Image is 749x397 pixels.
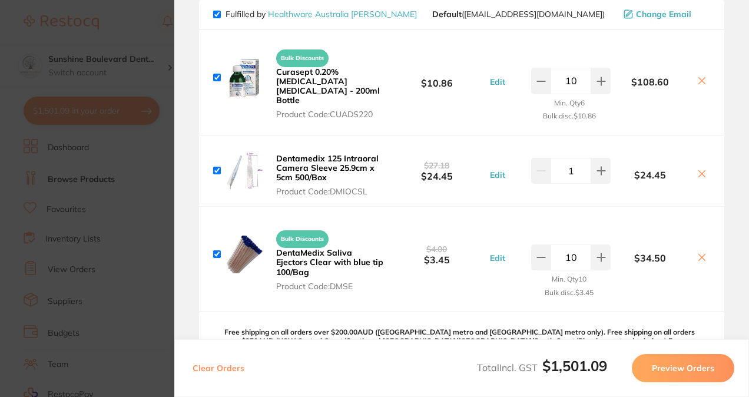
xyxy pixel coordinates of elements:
b: $24.45 [611,170,689,180]
img: b2xpN3NoNg [226,236,263,273]
b: $10.86 [387,67,486,89]
b: DentaMedix Saliva Ejectors Clear with blue tip 100/Bag [276,247,383,277]
small: Bulk disc. $10.86 [543,112,596,120]
b: $3.45 [387,243,486,265]
p: Fulfilled by [226,9,417,19]
span: Product Code: DMSE [276,282,383,291]
button: Edit [486,77,509,87]
b: $24.45 [387,160,486,181]
span: info@healthwareaustralia.com.au [432,9,605,19]
b: $1,501.09 [542,357,607,375]
b: Dentamedix 125 Intraoral Camera Sleeve 25.9cm x 5cm 500/Box [276,153,379,183]
span: $4.00 [426,244,447,254]
button: Edit [486,253,509,263]
b: Default [432,9,462,19]
button: Bulk Discounts DentaMedix Saliva Ejectors Clear with blue tip 100/Bag Product Code:DMSE [273,225,387,291]
a: Healthware Australia [PERSON_NAME] [268,9,417,19]
button: Clear Orders [189,354,248,382]
button: Change Email [620,9,710,19]
span: Bulk Discounts [276,230,329,248]
span: Change Email [636,9,691,19]
b: $108.60 [611,77,689,87]
b: Curasept 0.20% [MEDICAL_DATA] [MEDICAL_DATA] - 200ml Bottle [276,67,380,105]
span: Bulk Discounts [276,49,329,67]
small: Bulk disc. $3.45 [545,289,594,297]
button: Dentamedix 125 Intraoral Camera Sleeve 25.9cm x 5cm 500/Box Product Code:DMIOCSL [273,153,387,197]
img: OTd0bDdjeA [226,152,263,190]
span: $27.18 [424,160,449,171]
span: Total Incl. GST [477,362,607,373]
small: Min. Qty 6 [554,99,585,107]
button: Bulk Discounts Curasept 0.20% [MEDICAL_DATA] [MEDICAL_DATA] - 200ml Bottle Product Code:CUADS220 [273,44,387,120]
small: Min. Qty 10 [552,275,586,283]
b: $34.50 [611,253,689,263]
img: cXp2ZHlzaQ [226,59,263,97]
button: Edit [486,170,509,180]
p: Free shipping on all orders over $200.00AUD ([GEOGRAPHIC_DATA] metro and [GEOGRAPHIC_DATA] metro ... [224,328,710,379]
button: Preview Orders [632,354,734,382]
span: Product Code: DMIOCSL [276,187,383,196]
span: Product Code: CUADS220 [276,110,383,119]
